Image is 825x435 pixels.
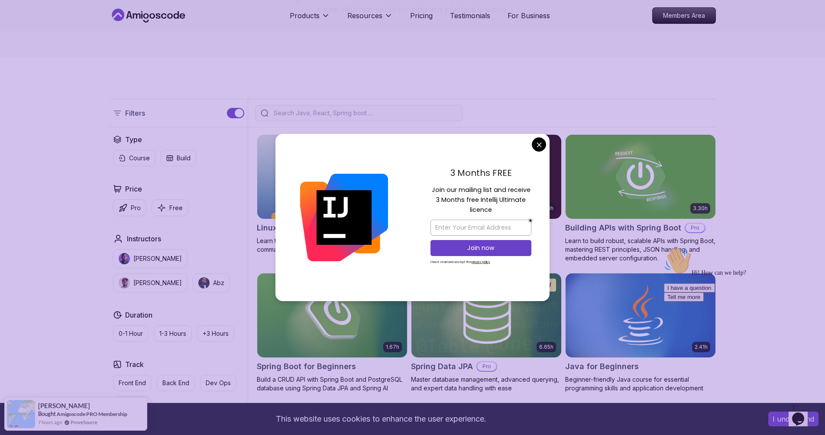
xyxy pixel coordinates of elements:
button: instructor img[PERSON_NAME] [113,273,188,292]
p: Back End [162,379,189,387]
p: Resources [347,10,382,21]
p: +3 Hours [203,329,229,338]
a: Pricing [410,10,433,21]
p: 3.30h [693,205,708,212]
button: Products [290,10,330,28]
a: Java for Beginners card2.41hJava for BeginnersBeginner-friendly Java course for essential program... [565,273,716,393]
img: Linux Fundamentals card [257,135,407,219]
a: Spring Data JPA card6.65hNEWSpring Data JPAProMaster database management, advanced querying, and ... [411,273,562,393]
button: Accept cookies [768,412,819,426]
p: 1.67h [386,344,399,351]
img: Spring Boot for Beginners card [257,273,407,357]
p: 0-1 Hour [119,329,143,338]
h2: Java for Beginners [565,360,639,373]
button: instructor imgAbz [193,273,230,292]
p: Free [169,204,183,212]
a: For Business [508,10,550,21]
img: Spring Data JPA card [411,273,561,357]
p: Members Area [653,8,715,23]
a: Spring Boot for Beginners card1.67hNEWSpring Boot for BeginnersBuild a CRUD API with Spring Boot ... [257,273,408,393]
h2: Duration [125,310,152,320]
h2: Type [125,134,142,145]
button: Pro [113,199,146,216]
h2: Instructors [127,234,161,244]
p: Build a CRUD API with Spring Boot and PostgreSQL database using Spring Data JPA and Spring AI [257,375,408,393]
img: instructor img [119,253,130,264]
p: Pro [131,204,141,212]
span: [PERSON_NAME] [38,402,90,409]
img: provesource social proof notification image [7,400,35,428]
p: 6.65h [539,344,553,351]
p: Course [129,154,150,162]
h2: Track [125,359,144,370]
button: 1-3 Hours [154,325,192,342]
span: Bought [38,410,56,417]
p: Pro [477,362,496,371]
button: Full Stack [113,396,152,413]
h2: Building APIs with Spring Boot [565,222,681,234]
img: instructor img [198,277,210,289]
button: 0-1 Hour [113,325,149,342]
a: Amigoscode PRO Membership [57,411,127,417]
img: Java for Beginners card [566,273,715,357]
h2: Price [125,184,142,194]
p: Beginner-friendly Java course for essential programming skills and application development [565,375,716,393]
a: Testimonials [450,10,490,21]
h2: Linux Fundamentals [257,222,333,234]
p: 1-3 Hours [159,329,186,338]
p: Filters [125,108,145,118]
button: Tell me more [3,49,43,58]
div: This website uses cookies to enhance the user experience. [6,409,755,429]
p: [PERSON_NAME] [133,254,182,263]
img: Building APIs with Spring Boot card [566,135,715,219]
button: Resources [347,10,393,28]
iframe: chat widget [789,400,816,426]
a: ProveSource [71,419,97,426]
input: Search Java, React, Spring boot ... [272,109,457,117]
button: Dev Ops [200,375,236,391]
p: Master database management, advanced querying, and expert data handling with ease [411,375,562,393]
p: Learn to build robust, scalable APIs with Spring Boot, mastering REST principles, JSON handling, ... [565,237,716,263]
button: I have a question [3,40,55,49]
a: Linux Fundamentals card6.00hLinux FundamentalsProLearn the fundamentals of Linux and how to use t... [257,134,408,254]
p: Dev Ops [206,379,231,387]
h2: Spring Data JPA [411,360,473,373]
span: 7 hours ago [38,419,62,426]
p: Products [290,10,320,21]
a: Building APIs with Spring Boot card3.30hBuilding APIs with Spring BootProLearn to build robust, s... [565,134,716,263]
button: Course [113,150,155,166]
button: Back End [157,375,195,391]
p: Front End [119,379,146,387]
a: Members Area [652,7,716,24]
button: Build [161,150,196,166]
button: Front End [113,375,152,391]
img: instructor img [119,277,130,289]
button: Free [152,199,188,216]
iframe: chat widget [660,243,816,396]
button: +3 Hours [197,325,234,342]
button: instructor img[PERSON_NAME] [113,249,188,268]
p: Pro [686,224,705,232]
span: Hi! How can we help? [3,26,86,32]
img: :wave: [3,3,31,31]
p: Build [177,154,191,162]
div: 👋Hi! How can we help?I have a questionTell me more [3,3,159,58]
p: Learn the fundamentals of Linux and how to use the command line [257,237,408,254]
p: [PERSON_NAME] [133,279,182,287]
p: Abz [213,279,224,287]
h2: Spring Boot for Beginners [257,360,356,373]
